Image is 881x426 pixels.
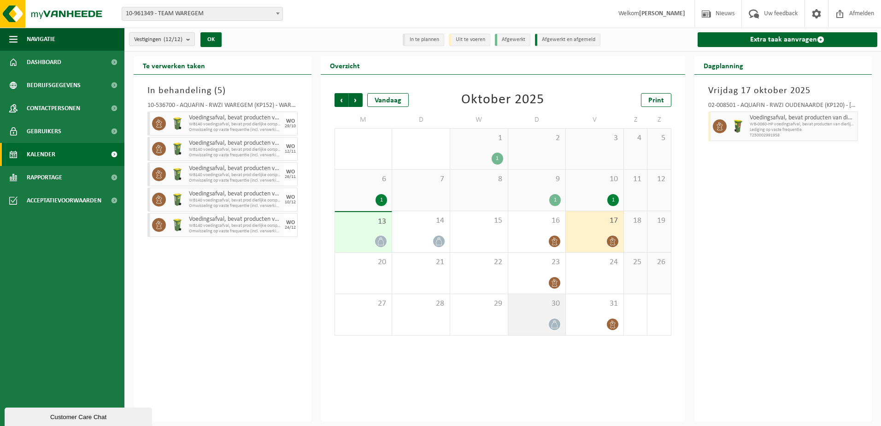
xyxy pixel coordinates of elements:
[652,133,666,143] span: 5
[566,112,624,128] td: V
[147,84,298,98] h3: In behandeling ( )
[495,34,530,46] li: Afgewerkt
[628,133,642,143] span: 4
[147,102,298,112] div: 10-536700 - AQUAFIN - RWZI WAREGEM (KP152) - WAREGEM
[513,216,561,226] span: 16
[652,216,666,226] span: 19
[27,189,101,212] span: Acceptatievoorwaarden
[286,220,295,225] div: WO
[628,257,642,267] span: 25
[285,225,296,230] div: 24/12
[349,93,363,107] span: Volgende
[170,193,184,207] img: WB-0140-HPE-GN-50
[492,153,503,165] div: 1
[648,97,664,104] span: Print
[27,28,55,51] span: Navigatie
[321,56,369,74] h2: Overzicht
[189,165,282,172] span: Voedingsafval, bevat producten van dierlijke oorsprong, onverpakt, categorie 3
[27,143,55,166] span: Kalender
[27,166,62,189] span: Rapportage
[170,167,184,181] img: WB-0140-HPE-GN-50
[731,119,745,133] img: WB-0060-HPE-GN-50
[189,229,282,234] span: Omwisseling op vaste frequentie (incl. verwerking)
[367,93,409,107] div: Vandaag
[189,216,282,223] span: Voedingsafval, bevat producten van dierlijke oorsprong, onverpakt, categorie 3
[455,133,503,143] span: 1
[570,216,619,226] span: 17
[340,174,388,184] span: 6
[285,149,296,154] div: 12/11
[397,216,445,226] span: 14
[513,133,561,143] span: 2
[570,133,619,143] span: 3
[122,7,283,21] span: 10-961349 - TEAM WAREGEM
[449,34,490,46] li: Uit te voeren
[285,124,296,129] div: 29/10
[27,97,80,120] span: Contactpersonen
[189,153,282,158] span: Omwisseling op vaste frequentie (incl. verwerking)
[647,112,671,128] td: Z
[340,299,388,309] span: 27
[189,172,282,178] span: WB140 voedingsafval, bevat prod dierlijke oorsprong, onve
[189,122,282,127] span: WB140 voedingsafval, bevat prod dierlijke oorsprong, onve
[750,122,856,127] span: WB-0060-HP voedingsafval, bevat producten van dierlijke oors
[376,194,387,206] div: 1
[403,34,444,46] li: In te plannen
[392,112,450,128] td: D
[570,299,619,309] span: 31
[624,112,647,128] td: Z
[189,127,282,133] span: Omwisseling op vaste frequentie (incl. verwerking)
[335,112,393,128] td: M
[513,257,561,267] span: 23
[508,112,566,128] td: D
[189,203,282,209] span: Omwisseling op vaste frequentie (incl. verwerking)
[27,74,81,97] span: Bedrijfsgegevens
[285,200,296,205] div: 10/12
[170,117,184,130] img: WB-0140-HPE-GN-50
[27,120,61,143] span: Gebruikers
[455,216,503,226] span: 15
[340,217,388,227] span: 13
[286,169,295,175] div: WO
[607,194,619,206] div: 1
[694,56,752,74] h2: Dagplanning
[189,190,282,198] span: Voedingsafval, bevat producten van dierlijke oorsprong, onverpakt, categorie 3
[570,257,619,267] span: 24
[628,174,642,184] span: 11
[455,299,503,309] span: 29
[286,195,295,200] div: WO
[129,32,195,46] button: Vestigingen(12/12)
[513,299,561,309] span: 30
[397,257,445,267] span: 21
[189,178,282,183] span: Omwisseling op vaste frequentie (incl. verwerking)
[639,10,685,17] strong: [PERSON_NAME]
[170,218,184,232] img: WB-0140-HPE-GN-50
[189,147,282,153] span: WB140 voedingsafval, bevat prod dierlijke oorsprong, onve
[340,257,388,267] span: 20
[285,175,296,179] div: 26/11
[189,198,282,203] span: WB140 voedingsafval, bevat prod dierlijke oorsprong, onve
[164,36,182,42] count: (12/12)
[134,33,182,47] span: Vestigingen
[750,133,856,138] span: T250002991958
[189,114,282,122] span: Voedingsafval, bevat producten van dierlijke oorsprong, onverpakt, categorie 3
[708,102,858,112] div: 02-008501 - AQUAFIN - RWZI OUDENAARDE (KP120) - [GEOGRAPHIC_DATA]
[461,93,544,107] div: Oktober 2025
[122,7,282,20] span: 10-961349 - TEAM WAREGEM
[570,174,619,184] span: 10
[450,112,508,128] td: W
[397,299,445,309] span: 28
[750,114,856,122] span: Voedingsafval, bevat producten van dierlijke oorsprong, onverpakt, categorie 3
[652,257,666,267] span: 26
[455,257,503,267] span: 22
[652,174,666,184] span: 12
[628,216,642,226] span: 18
[641,93,671,107] a: Print
[535,34,600,46] li: Afgewerkt en afgemeld
[750,127,856,133] span: Lediging op vaste frequentie
[189,140,282,147] span: Voedingsafval, bevat producten van dierlijke oorsprong, onverpakt, categorie 3
[698,32,878,47] a: Extra taak aanvragen
[513,174,561,184] span: 9
[455,174,503,184] span: 8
